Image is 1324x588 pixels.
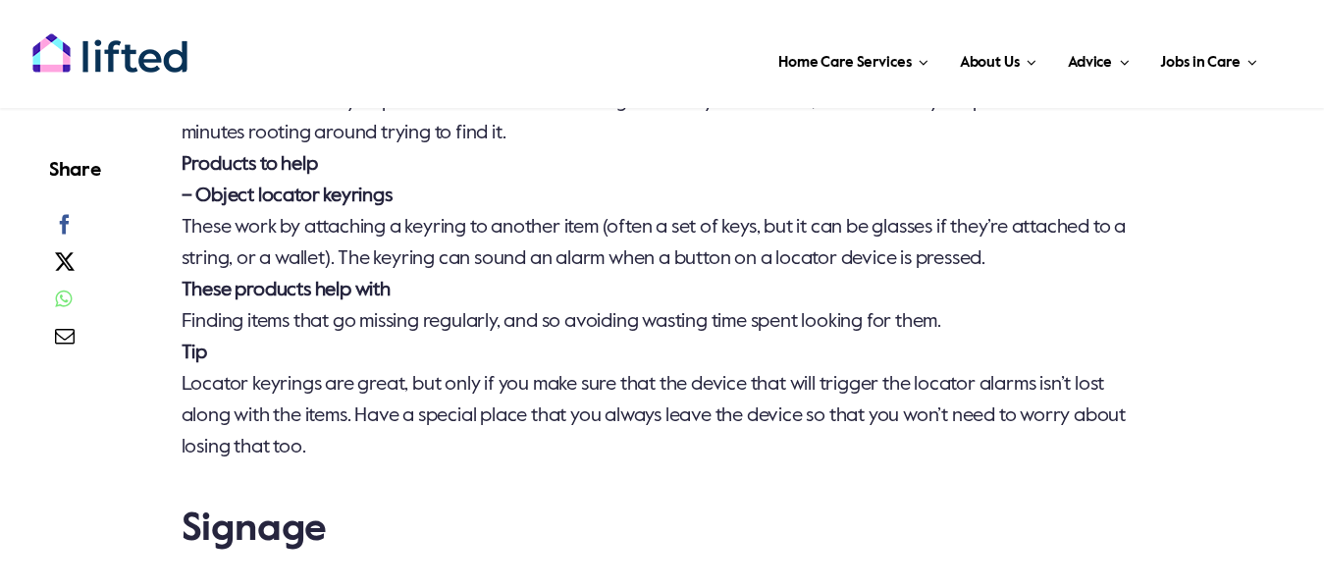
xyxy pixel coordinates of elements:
span: Home Care Services [778,47,911,79]
span: About Us [960,47,1020,79]
a: Advice [1062,29,1135,88]
a: Email [49,323,79,360]
a: About Us [954,29,1042,88]
a: X [49,248,79,286]
strong: Products to help [182,155,318,175]
h4: Share [49,157,100,185]
p: You have a tendency to put items down and then forget where you left them, which means you spend ... [182,55,1144,463]
strong: – Object locator keyrings [182,187,393,206]
a: WhatsApp [49,286,77,323]
span: Jobs in Care [1160,47,1240,79]
strong: Tip [182,344,207,363]
strong: These products help with [182,281,391,300]
nav: Main Menu [245,29,1263,88]
strong: Signage [182,509,328,549]
a: Facebook [49,211,79,248]
a: lifted-logo [31,32,188,52]
span: Advice [1068,47,1112,79]
a: Home Care Services [772,29,934,88]
a: Jobs in Care [1154,29,1263,88]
